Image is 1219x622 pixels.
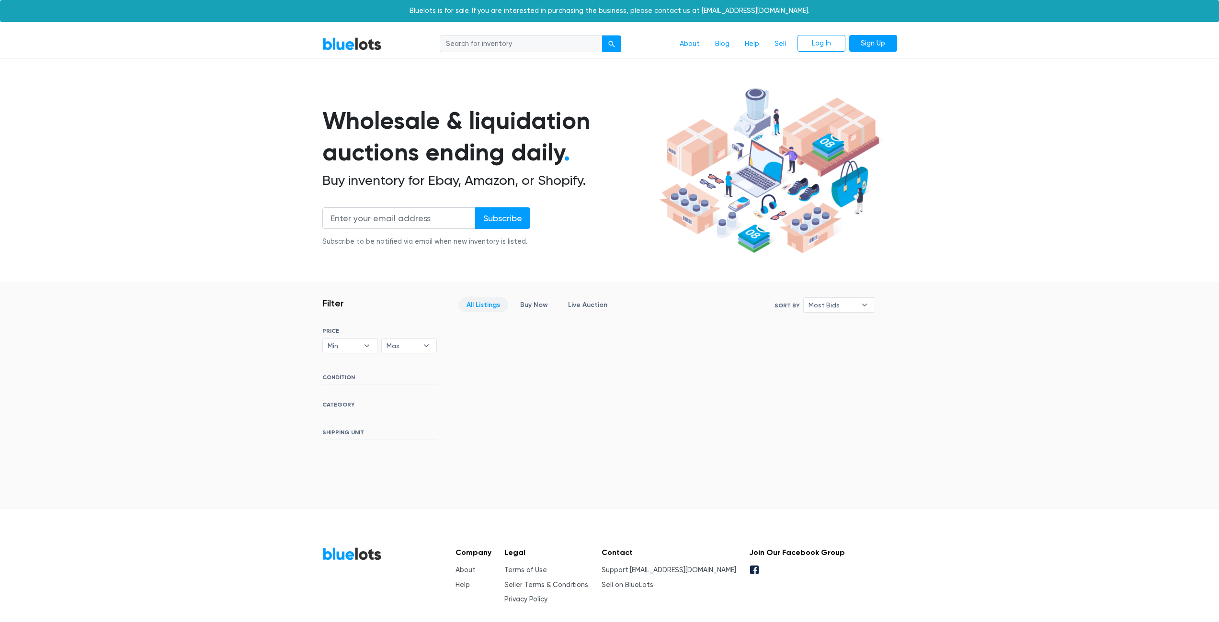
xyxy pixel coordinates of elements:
[854,298,875,312] b: ▾
[504,595,547,603] a: Privacy Policy
[322,429,437,440] h6: SHIPPING UNIT
[512,297,556,312] a: Buy Now
[602,548,736,557] h5: Contact
[475,207,530,229] input: Subscribe
[560,297,615,312] a: Live Auction
[416,339,436,353] b: ▾
[322,374,437,385] h6: CONDITION
[456,581,470,589] a: Help
[849,35,897,52] a: Sign Up
[322,207,476,229] input: Enter your email address
[456,548,491,557] h5: Company
[322,37,382,51] a: BlueLots
[322,172,656,189] h2: Buy inventory for Ebay, Amazon, or Shopify.
[602,581,653,589] a: Sell on BlueLots
[322,105,656,169] h1: Wholesale & liquidation auctions ending daily
[602,565,736,576] li: Support:
[456,566,476,574] a: About
[630,566,736,574] a: [EMAIL_ADDRESS][DOMAIN_NAME]
[707,35,737,53] a: Blog
[767,35,794,53] a: Sell
[749,548,845,557] h5: Join Our Facebook Group
[328,339,359,353] span: Min
[322,328,437,334] h6: PRICE
[458,297,508,312] a: All Listings
[322,401,437,412] h6: CATEGORY
[656,84,883,258] img: hero-ee84e7d0318cb26816c560f6b4441b76977f77a177738b4e94f68c95b2b83dbb.png
[672,35,707,53] a: About
[809,298,856,312] span: Most Bids
[322,547,382,561] a: BlueLots
[504,548,588,557] h5: Legal
[322,297,344,309] h3: Filter
[564,138,570,167] span: .
[387,339,418,353] span: Max
[797,35,845,52] a: Log In
[504,566,547,574] a: Terms of Use
[775,301,799,310] label: Sort By
[322,237,530,247] div: Subscribe to be notified via email when new inventory is listed.
[504,581,588,589] a: Seller Terms & Conditions
[440,35,603,53] input: Search for inventory
[737,35,767,53] a: Help
[357,339,377,353] b: ▾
